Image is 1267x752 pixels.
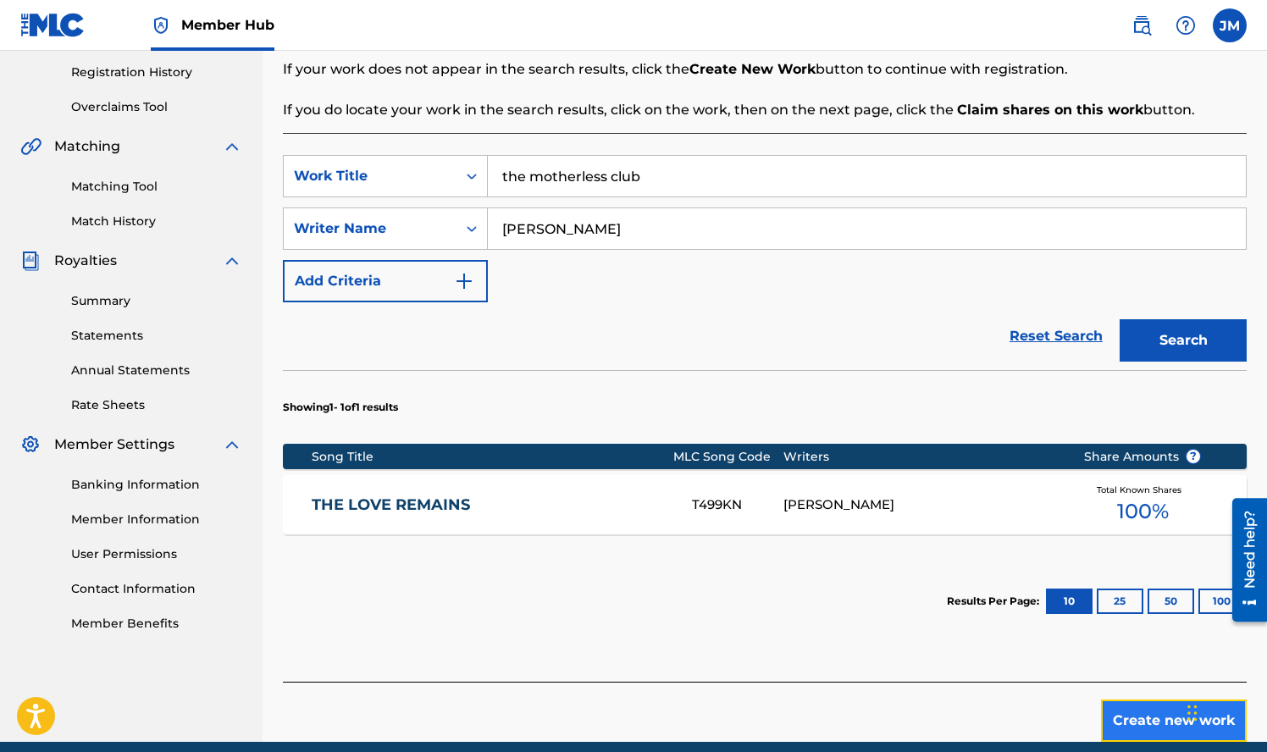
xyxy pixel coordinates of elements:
span: ? [1187,450,1200,463]
a: Registration History [71,64,242,81]
a: Annual Statements [71,362,242,379]
iframe: Chat Widget [1182,671,1267,752]
img: Royalties [20,251,41,271]
button: Search [1120,319,1247,362]
a: Member Information [71,511,242,528]
span: Member Hub [181,15,274,35]
img: expand [222,136,242,157]
div: Writers [783,448,1058,466]
div: Help [1169,8,1203,42]
p: If you do locate your work in the search results, click on the work, then on the next page, click... [283,100,1247,120]
div: Drag [1187,688,1198,738]
div: Writer Name [294,218,446,239]
span: 100 % [1117,496,1169,527]
span: Total Known Shares [1097,484,1188,496]
a: Public Search [1125,8,1159,42]
span: Royalties [54,251,117,271]
a: Reset Search [1001,318,1111,355]
button: 10 [1046,589,1093,614]
span: Member Settings [54,434,174,455]
div: [PERSON_NAME] [783,495,1058,515]
strong: Create New Work [689,61,816,77]
button: 100 [1198,589,1245,614]
a: Statements [71,327,242,345]
button: 50 [1148,589,1194,614]
p: If your work does not appear in the search results, click the button to continue with registration. [283,59,1247,80]
p: Results Per Page: [947,594,1043,609]
img: MLC Logo [20,13,86,37]
img: Top Rightsholder [151,15,171,36]
img: Member Settings [20,434,41,455]
a: Rate Sheets [71,396,242,414]
span: Matching [54,136,120,157]
a: Matching Tool [71,178,242,196]
img: help [1176,15,1196,36]
span: Share Amounts [1084,448,1201,466]
div: T499KN [692,495,783,515]
a: Member Benefits [71,615,242,633]
img: expand [222,434,242,455]
button: 25 [1097,589,1143,614]
a: Overclaims Tool [71,98,242,116]
button: Create new work [1101,699,1247,742]
img: 9d2ae6d4665cec9f34b9.svg [454,271,474,291]
a: Banking Information [71,476,242,494]
a: Match History [71,213,242,230]
a: Contact Information [71,580,242,598]
p: Showing 1 - 1 of 1 results [283,400,398,415]
img: expand [222,251,242,271]
form: Search Form [283,155,1247,370]
div: User Menu [1213,8,1247,42]
a: User Permissions [71,545,242,563]
a: Summary [71,292,242,310]
img: Matching [20,136,41,157]
a: THE LOVE REMAINS [312,495,669,515]
div: Work Title [294,166,446,186]
iframe: Resource Center [1220,492,1267,628]
strong: Claim shares on this work [957,102,1143,118]
div: MLC Song Code [673,448,783,466]
div: Song Title [312,448,673,466]
button: Add Criteria [283,260,488,302]
img: search [1131,15,1152,36]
